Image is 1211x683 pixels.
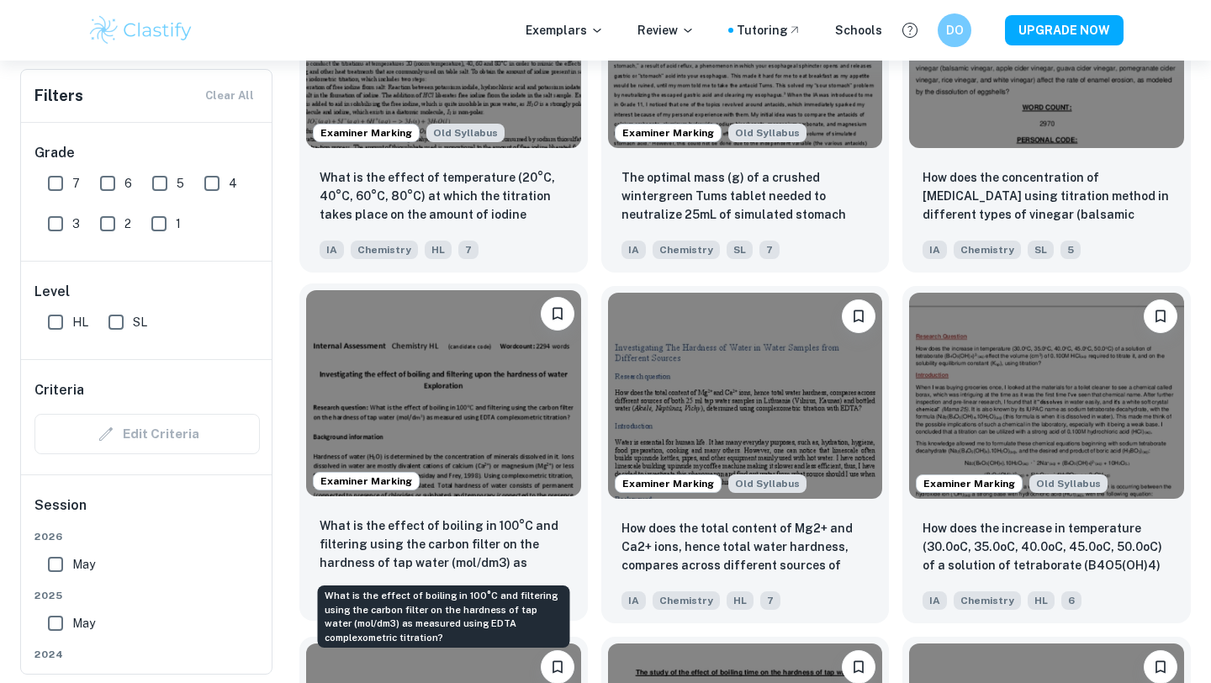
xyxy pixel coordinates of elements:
[133,313,147,331] span: SL
[621,591,646,610] span: IA
[34,495,260,529] h6: Session
[759,241,780,259] span: 7
[737,21,801,40] a: Tutoring
[954,591,1021,610] span: Chemistry
[954,241,1021,259] span: Chemistry
[1029,474,1108,493] span: Old Syllabus
[1061,591,1081,610] span: 6
[923,591,947,610] span: IA
[177,174,184,193] span: 5
[842,299,875,333] button: Bookmark
[34,529,260,544] span: 2026
[34,414,260,454] div: Criteria filters are unavailable when searching by topic
[320,168,568,225] p: What is the effect of temperature (20°C, 40°C, 60°C, 80°C) at which the titration takes place on ...
[299,286,588,623] a: Examiner MarkingBookmarkWhat is the effect of boiling in 100°C and filtering using the carbon fil...
[728,124,806,142] div: Starting from the May 2025 session, the Chemistry IA requirements have changed. It's OK to refer ...
[653,591,720,610] span: Chemistry
[923,168,1171,225] p: How does the concentration of acetic acid using titration method in different types of vinegar (b...
[306,290,581,496] img: Chemistry IA example thumbnail: What is the effect of boiling in 100°C a
[458,241,479,259] span: 7
[34,380,84,400] h6: Criteria
[1060,241,1081,259] span: 5
[72,174,80,193] span: 7
[621,241,646,259] span: IA
[728,474,806,493] span: Old Syllabus
[909,293,1184,499] img: Chemistry IA example thumbnail: How does the increase in temperature (30
[426,124,505,142] span: Old Syllabus
[1005,15,1124,45] button: UPGRADE NOW
[760,591,780,610] span: 7
[34,84,83,108] h6: Filters
[637,21,695,40] p: Review
[426,124,505,142] div: Starting from the May 2025 session, the Chemistry IA requirements have changed. It's OK to refer ...
[728,124,806,142] span: Old Syllabus
[1028,241,1054,259] span: SL
[314,125,419,140] span: Examiner Marking
[229,174,237,193] span: 4
[34,282,260,302] h6: Level
[72,313,88,331] span: HL
[896,16,924,45] button: Help and Feedback
[1028,591,1055,610] span: HL
[541,297,574,331] button: Bookmark
[320,241,344,259] span: IA
[176,214,181,233] span: 1
[72,614,95,633] span: May
[608,293,883,499] img: Chemistry IA example thumbnail: How does the total content of Mg2+ and C
[124,214,131,233] span: 2
[902,286,1191,623] a: Examiner MarkingStarting from the May 2025 session, the Chemistry IA requirements have changed. I...
[318,585,570,648] div: What is the effect of boiling in 100°C and filtering using the carbon filter on the hardness of t...
[653,241,720,259] span: Chemistry
[727,241,753,259] span: SL
[526,21,604,40] p: Exemplars
[601,286,890,623] a: Examiner MarkingStarting from the May 2025 session, the Chemistry IA requirements have changed. I...
[72,555,95,574] span: May
[34,143,260,163] h6: Grade
[87,13,194,47] img: Clastify logo
[917,476,1022,491] span: Examiner Marking
[34,647,260,662] span: 2024
[34,588,260,603] span: 2025
[1029,474,1108,493] div: Starting from the May 2025 session, the Chemistry IA requirements have changed. It's OK to refer ...
[835,21,882,40] a: Schools
[938,13,971,47] button: DO
[616,125,721,140] span: Examiner Marking
[1144,299,1177,333] button: Bookmark
[124,174,132,193] span: 6
[425,241,452,259] span: HL
[621,168,870,225] p: The optimal mass (g) of a crushed wintergreen Tums tablet needed to neutralize 25mL of simulated ...
[923,519,1171,576] p: How does the increase in temperature (30.0oC, 35.0oC, 40.0oC, 45.0oC, 50.0oC) of a solution of te...
[945,21,965,40] h6: DO
[727,591,754,610] span: HL
[351,241,418,259] span: Chemistry
[72,214,80,233] span: 3
[621,519,870,576] p: How does the total content of Mg2+ and Ca2+ ions, hence total water hardness, compares across dif...
[616,476,721,491] span: Examiner Marking
[320,516,568,574] p: What is the effect of boiling in 100°C and filtering using the carbon filter on the hardness of t...
[923,241,947,259] span: IA
[314,474,419,489] span: Examiner Marking
[728,474,806,493] div: Starting from the May 2025 session, the Chemistry IA requirements have changed. It's OK to refer ...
